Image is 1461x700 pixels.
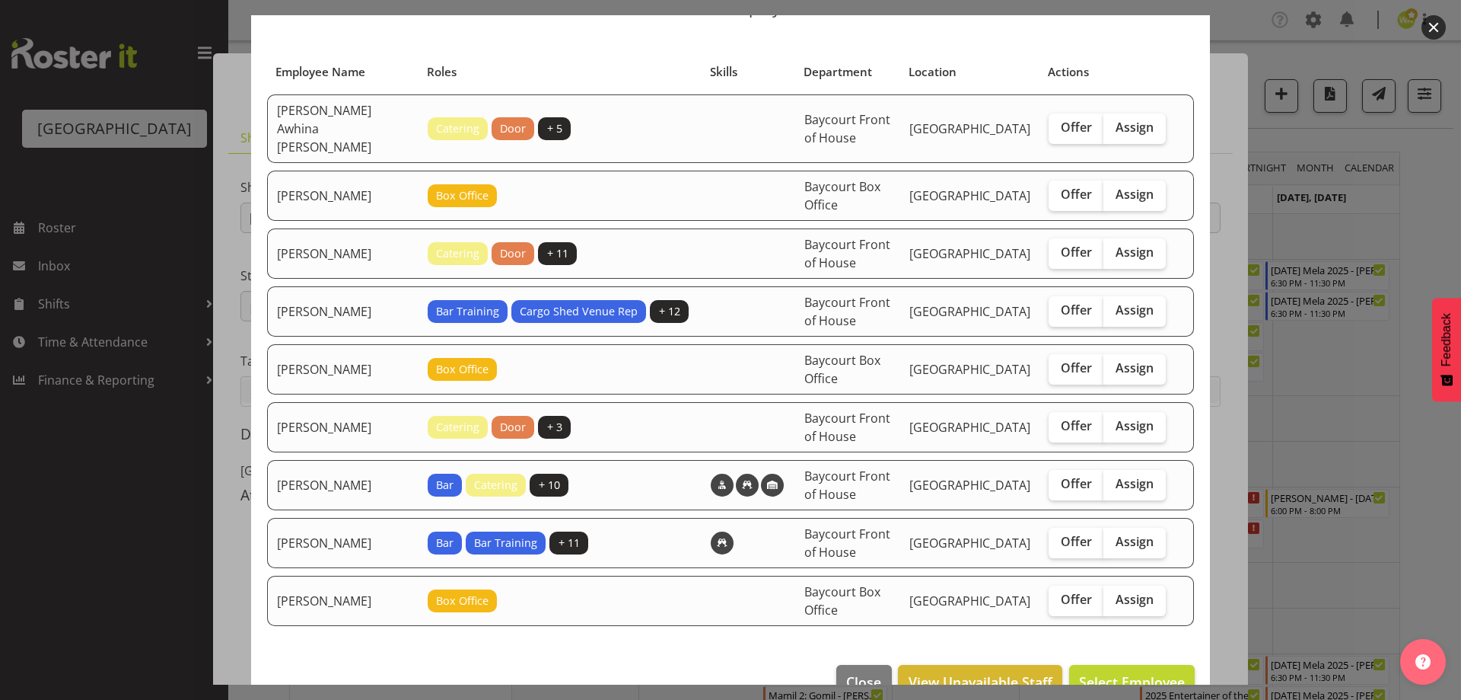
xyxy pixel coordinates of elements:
[436,120,479,137] span: Catering
[547,120,562,137] span: + 5
[267,286,419,337] td: [PERSON_NAME]
[909,477,1030,494] span: [GEOGRAPHIC_DATA]
[436,477,454,494] span: Bar
[909,361,1030,378] span: [GEOGRAPHIC_DATA]
[267,229,419,279] td: [PERSON_NAME]
[909,245,1030,262] span: [GEOGRAPHIC_DATA]
[559,535,580,551] span: + 11
[804,410,890,445] span: Baycourt Front of House
[804,294,890,329] span: Baycourt Front of House
[436,535,454,551] span: Bar
[1116,245,1154,260] span: Assign
[659,303,680,320] span: + 12
[267,344,419,395] td: [PERSON_NAME]
[846,672,881,692] span: Close
[909,63,956,81] span: Location
[1061,476,1092,491] span: Offer
[909,120,1030,137] span: [GEOGRAPHIC_DATA]
[898,665,1062,698] button: View Unavailable Staff
[909,593,1030,609] span: [GEOGRAPHIC_DATA]
[267,171,419,221] td: [PERSON_NAME]
[1069,665,1195,698] button: Select Employee
[1116,476,1154,491] span: Assign
[1061,534,1092,549] span: Offer
[500,120,526,137] span: Door
[539,477,560,494] span: + 10
[547,245,568,262] span: + 11
[1079,673,1185,691] span: Select Employee
[1061,360,1092,376] span: Offer
[909,303,1030,320] span: [GEOGRAPHIC_DATA]
[267,576,419,626] td: [PERSON_NAME]
[1061,592,1092,607] span: Offer
[909,187,1030,204] span: [GEOGRAPHIC_DATA]
[836,665,891,698] button: Close
[436,245,479,262] span: Catering
[804,236,890,271] span: Baycourt Front of House
[1061,245,1092,260] span: Offer
[1116,302,1154,318] span: Assign
[1061,418,1092,433] span: Offer
[275,63,365,81] span: Employee Name
[804,468,890,503] span: Baycourt Front of House
[267,94,419,163] td: [PERSON_NAME] Awhina [PERSON_NAME]
[267,402,419,452] td: [PERSON_NAME]
[427,63,457,81] span: Roles
[500,419,526,436] span: Door
[474,477,517,494] span: Catering
[547,419,562,436] span: + 3
[710,63,737,81] span: Skills
[1432,298,1461,401] button: Feedback - Show survey
[520,303,638,320] span: Cargo Shed Venue Rep
[909,419,1030,436] span: [GEOGRAPHIC_DATA]
[1061,120,1092,135] span: Offer
[804,111,890,146] span: Baycourt Front of House
[267,460,419,510] td: [PERSON_NAME]
[500,245,526,262] span: Door
[804,583,880,618] span: Baycourt Box Office
[804,63,872,81] span: Department
[436,361,489,378] span: Box Office
[1048,63,1089,81] span: Actions
[1415,654,1431,670] img: help-xxl-2.png
[267,518,419,568] td: [PERSON_NAME]
[474,535,537,551] span: Bar Training
[1116,592,1154,607] span: Assign
[1116,120,1154,135] span: Assign
[1116,534,1154,549] span: Assign
[1116,360,1154,376] span: Assign
[1061,302,1092,318] span: Offer
[436,187,489,204] span: Box Office
[1061,187,1092,202] span: Offer
[1116,187,1154,202] span: Assign
[909,672,1052,692] span: View Unavailable Staff
[804,352,880,387] span: Baycourt Box Office
[1116,418,1154,433] span: Assign
[804,178,880,213] span: Baycourt Box Office
[909,535,1030,551] span: [GEOGRAPHIC_DATA]
[804,526,890,561] span: Baycourt Front of House
[436,593,489,609] span: Box Office
[436,419,479,436] span: Catering
[436,303,499,320] span: Bar Training
[1440,313,1453,366] span: Feedback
